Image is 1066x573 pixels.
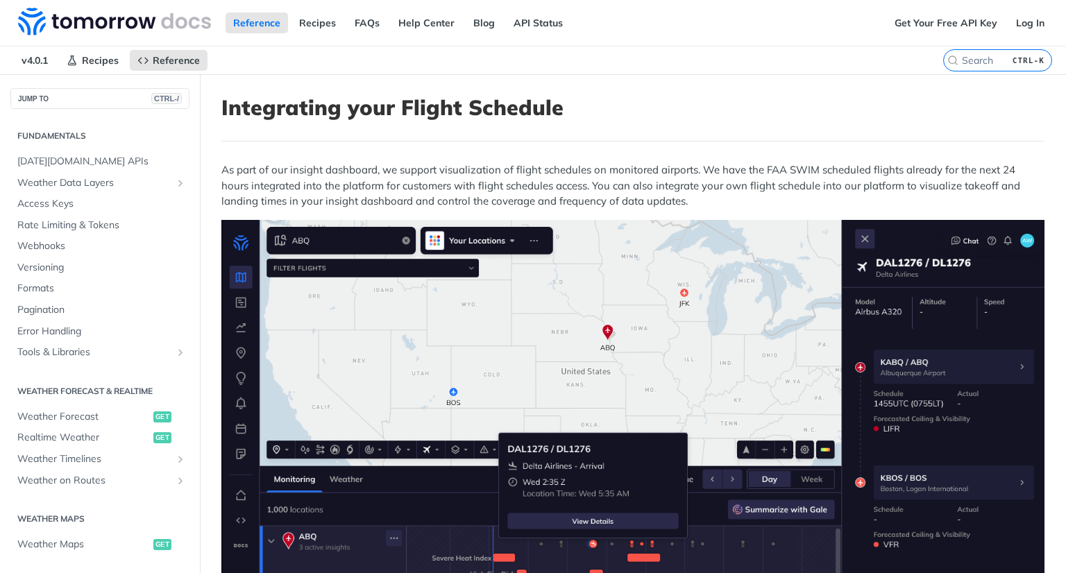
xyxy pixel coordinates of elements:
[10,236,189,257] a: Webhooks
[18,8,211,35] img: Tomorrow.io Weather API Docs
[10,407,189,427] a: Weather Forecastget
[10,257,189,278] a: Versioning
[947,55,958,66] svg: Search
[10,194,189,214] a: Access Keys
[153,54,200,67] span: Reference
[391,12,462,33] a: Help Center
[17,345,171,359] span: Tools & Libraries
[221,95,1044,120] h1: Integrating your Flight Schedule
[10,173,189,194] a: Weather Data LayersShow subpages for Weather Data Layers
[17,155,186,169] span: [DATE][DOMAIN_NAME] APIs
[17,431,150,445] span: Realtime Weather
[17,239,186,253] span: Webhooks
[14,50,56,71] span: v4.0.1
[153,411,171,422] span: get
[1009,53,1048,67] kbd: CTRL-K
[226,12,288,33] a: Reference
[151,93,182,104] span: CTRL-/
[17,176,171,190] span: Weather Data Layers
[175,347,186,358] button: Show subpages for Tools & Libraries
[17,474,171,488] span: Weather on Routes
[17,261,186,275] span: Versioning
[17,410,150,424] span: Weather Forecast
[10,88,189,109] button: JUMP TOCTRL-/
[130,50,208,71] a: Reference
[175,475,186,486] button: Show subpages for Weather on Routes
[10,534,189,555] a: Weather Mapsget
[17,452,171,466] span: Weather Timelines
[347,12,387,33] a: FAQs
[10,278,189,299] a: Formats
[10,342,189,363] a: Tools & LibrariesShow subpages for Tools & Libraries
[10,427,189,448] a: Realtime Weatherget
[153,432,171,443] span: get
[291,12,344,33] a: Recipes
[153,539,171,550] span: get
[175,178,186,189] button: Show subpages for Weather Data Layers
[17,197,186,211] span: Access Keys
[175,454,186,465] button: Show subpages for Weather Timelines
[10,385,189,397] h2: Weather Forecast & realtime
[10,513,189,525] h2: Weather Maps
[10,300,189,320] a: Pagination
[887,12,1005,33] a: Get Your Free API Key
[10,130,189,142] h2: Fundamentals
[466,12,502,33] a: Blog
[10,449,189,470] a: Weather TimelinesShow subpages for Weather Timelines
[17,303,186,317] span: Pagination
[10,151,189,172] a: [DATE][DOMAIN_NAME] APIs
[59,50,126,71] a: Recipes
[17,538,150,551] span: Weather Maps
[17,325,186,339] span: Error Handling
[1008,12,1052,33] a: Log In
[221,162,1044,209] p: As part of our insight dashboard, we support visualization of flight schedules on monitored airpo...
[10,321,189,342] a: Error Handling
[506,12,570,33] a: API Status
[82,54,119,67] span: Recipes
[17,219,186,232] span: Rate Limiting & Tokens
[10,470,189,491] a: Weather on RoutesShow subpages for Weather on Routes
[17,282,186,296] span: Formats
[10,215,189,236] a: Rate Limiting & Tokens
